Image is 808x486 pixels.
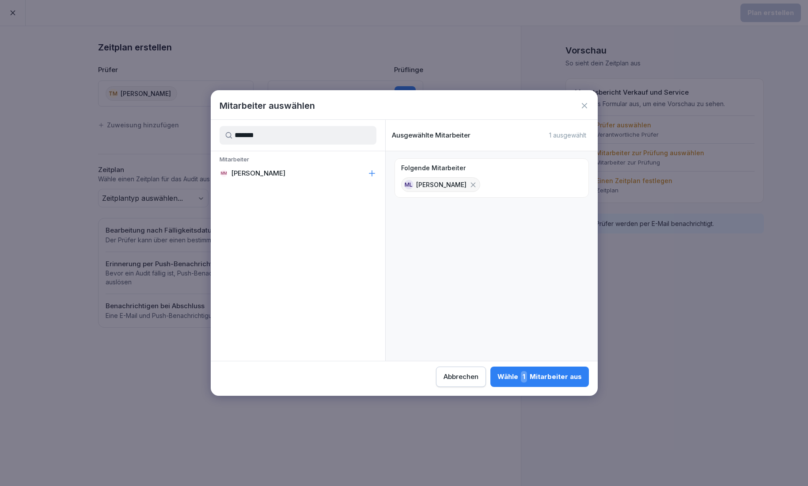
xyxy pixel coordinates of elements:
p: Mitarbeiter [211,156,385,165]
p: 1 ausgewählt [549,131,586,139]
h1: Mitarbeiter auswählen [220,99,315,112]
div: Wähle Mitarbeiter aus [497,371,582,383]
p: [PERSON_NAME] [416,180,467,189]
button: Wähle1Mitarbeiter aus [490,367,589,387]
span: 1 [521,371,527,383]
p: Ausgewählte Mitarbeiter [392,131,470,139]
div: Abbrechen [444,372,478,382]
p: Folgende Mitarbeiter [401,164,466,172]
p: [PERSON_NAME] [231,169,285,178]
div: MM [220,170,228,177]
div: ML [404,180,413,189]
button: Abbrechen [436,367,486,387]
